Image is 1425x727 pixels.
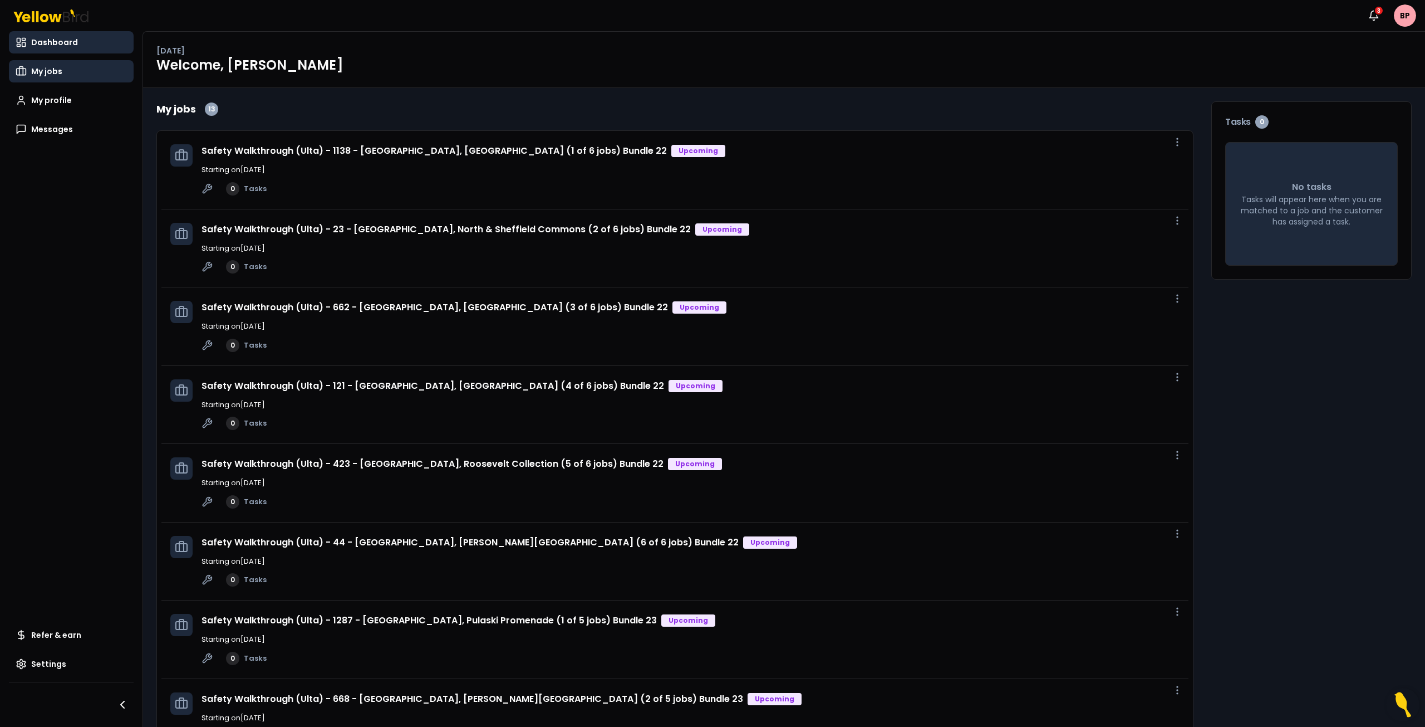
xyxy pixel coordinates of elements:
[668,458,722,470] div: Upcoming
[31,66,62,77] span: My jobs
[226,182,239,196] div: 0
[156,45,185,56] p: [DATE]
[9,118,134,140] a: Messages
[1374,6,1384,16] div: 3
[226,260,239,274] div: 0
[226,339,239,352] div: 0
[31,124,73,135] span: Messages
[226,495,239,509] div: 0
[202,243,1180,254] p: Starting on [DATE]
[156,56,1412,74] h1: Welcome, [PERSON_NAME]
[226,182,267,196] a: 0Tasks
[202,144,667,157] a: Safety Walkthrough (Ulta) - 1138 - [GEOGRAPHIC_DATA], [GEOGRAPHIC_DATA] (1 of 6 jobs) Bundle 22
[202,301,668,314] a: Safety Walkthrough (Ulta) - 662 - [GEOGRAPHIC_DATA], [GEOGRAPHIC_DATA] (3 of 6 jobs) Bundle 22
[205,103,218,116] div: 13
[1239,194,1384,227] p: Tasks will appear here when you are matched to a job and the customer has assigned a task.
[202,536,739,549] a: Safety Walkthrough (Ulta) - 44 - [GEOGRAPHIC_DATA], [PERSON_NAME][GEOGRAPHIC_DATA] (6 of 6 jobs) ...
[202,223,691,236] a: Safety Walkthrough (Ulta) - 23 - [GEOGRAPHIC_DATA], North & Sheffield Commons (2 of 6 jobs) Bundl...
[202,634,1180,645] p: Starting on [DATE]
[226,417,267,430] a: 0Tasks
[202,457,664,470] a: Safety Walkthrough (Ulta) - 423 - [GEOGRAPHIC_DATA], Roosevelt Collection (5 of 6 jobs) Bundle 22
[1363,4,1385,27] button: 3
[31,630,81,641] span: Refer & earn
[156,101,196,117] h2: My jobs
[672,301,726,314] div: Upcoming
[202,164,1180,175] p: Starting on [DATE]
[202,399,1180,411] p: Starting on [DATE]
[9,31,134,53] a: Dashboard
[743,536,797,549] div: Upcoming
[669,380,723,392] div: Upcoming
[202,477,1180,489] p: Starting on [DATE]
[9,624,134,646] a: Refer & earn
[661,614,715,627] div: Upcoming
[202,556,1180,567] p: Starting on [DATE]
[226,652,239,665] div: 0
[31,37,78,48] span: Dashboard
[202,614,657,627] a: Safety Walkthrough (Ulta) - 1287 - [GEOGRAPHIC_DATA], Pulaski Promenade (1 of 5 jobs) Bundle 23
[9,89,134,111] a: My profile
[9,653,134,675] a: Settings
[226,339,267,352] a: 0Tasks
[695,223,749,236] div: Upcoming
[226,573,267,587] a: 0Tasks
[226,495,267,509] a: 0Tasks
[226,260,267,274] a: 0Tasks
[1255,115,1269,129] div: 0
[9,60,134,82] a: My jobs
[1292,180,1331,194] p: No tasks
[226,652,267,665] a: 0Tasks
[226,417,239,430] div: 0
[202,379,664,392] a: Safety Walkthrough (Ulta) - 121 - [GEOGRAPHIC_DATA], [GEOGRAPHIC_DATA] (4 of 6 jobs) Bundle 22
[226,573,239,587] div: 0
[1225,115,1398,129] h3: Tasks
[202,692,743,705] a: Safety Walkthrough (Ulta) - 668 - [GEOGRAPHIC_DATA], [PERSON_NAME][GEOGRAPHIC_DATA] (2 of 5 jobs)...
[1394,4,1416,27] span: BP
[1386,688,1419,721] button: Open Resource Center
[671,145,725,157] div: Upcoming
[31,658,66,670] span: Settings
[202,713,1180,724] p: Starting on [DATE]
[202,321,1180,332] p: Starting on [DATE]
[31,95,72,106] span: My profile
[748,693,802,705] div: Upcoming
